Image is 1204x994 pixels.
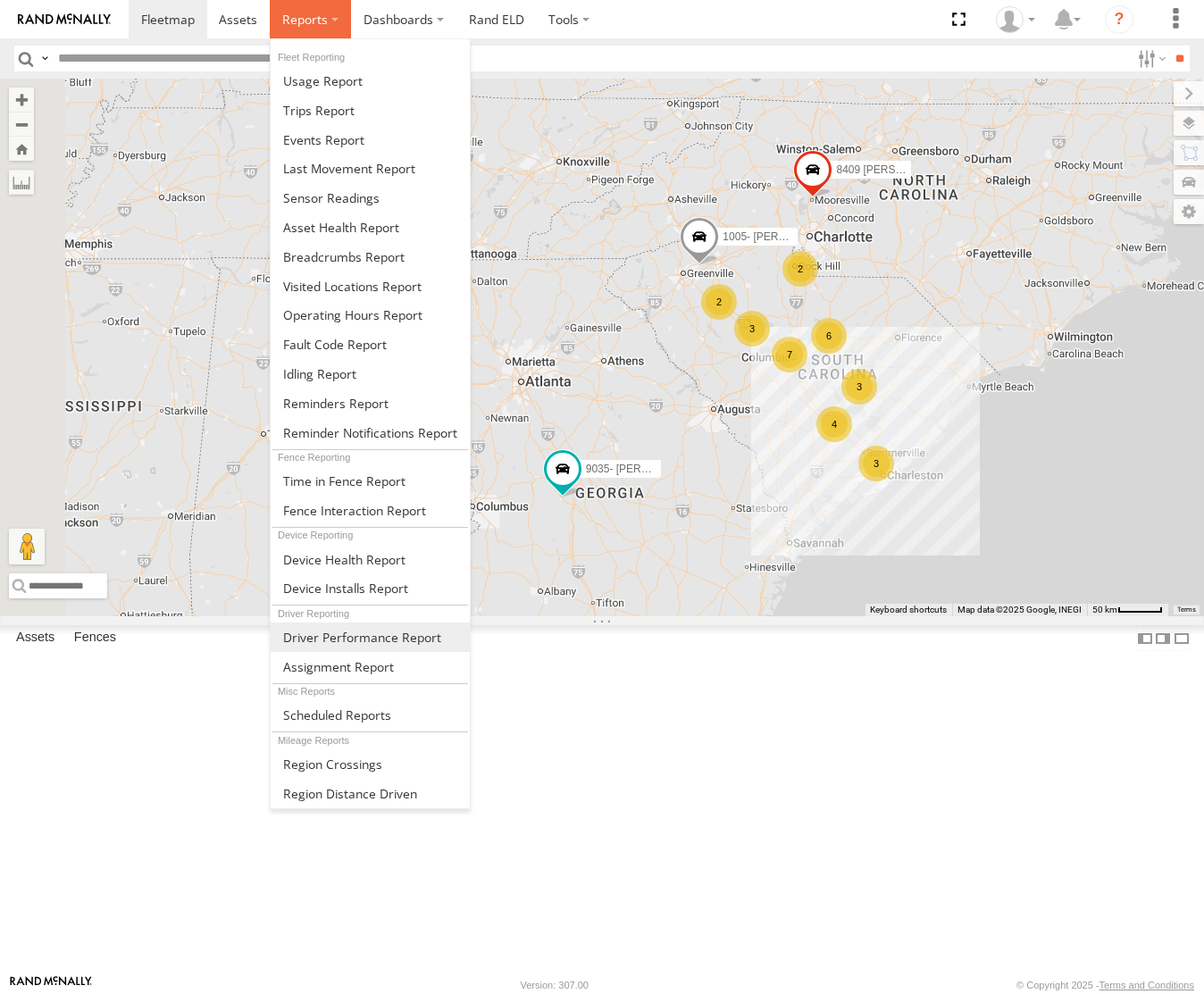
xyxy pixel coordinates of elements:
div: 2 [701,284,737,320]
span: Map data ©2025 Google, INEGI [957,605,1082,614]
div: Kera Green [990,6,1041,33]
a: Visit our Website [10,976,92,994]
label: Assets [7,626,63,651]
div: Version: 307.00 [521,980,589,990]
a: Assignment Report [271,652,470,681]
a: Idling Report [271,359,470,388]
a: Reminders Report [271,388,470,418]
img: rand-logo.svg [18,13,111,26]
label: Map Settings [1174,199,1204,224]
span: 50 km [1092,605,1117,614]
button: Keyboard shortcuts [870,604,947,616]
label: Search Filter Options [1131,46,1169,71]
label: Search Query [38,46,52,71]
span: 1005- [PERSON_NAME] [723,230,841,243]
a: Scheduled Reports [271,700,470,730]
i: ? [1105,5,1133,34]
div: 3 [734,311,770,347]
button: Drag Pegman onto the map to open Street View [9,529,45,564]
a: Device Health Report [271,545,470,574]
div: 4 [816,406,852,442]
a: Time in Fences Report [271,466,470,496]
a: Visited Locations Report [271,271,470,301]
button: Zoom in [9,88,34,112]
label: Dock Summary Table to the Left [1136,625,1154,651]
button: Zoom out [9,112,34,137]
a: Breadcrumbs Report [271,242,470,271]
div: 6 [811,318,847,354]
div: 3 [858,446,894,481]
label: Dock Summary Table to the Right [1154,625,1172,651]
a: Trips Report [271,96,470,125]
a: Region Crossings [271,749,470,779]
a: Last Movement Report [271,154,470,183]
a: Service Reminder Notifications Report [271,418,470,447]
a: Fence Interaction Report [271,496,470,525]
a: Full Events Report [271,125,470,155]
label: Measure [9,170,34,195]
div: 3 [841,369,877,405]
a: Sensor Readings [271,183,470,213]
div: © Copyright 2025 - [1016,980,1194,990]
a: Terms (opens in new tab) [1177,606,1196,613]
a: Asset Operating Hours Report [271,300,470,330]
a: Terms and Conditions [1099,980,1194,990]
label: Fences [65,626,125,651]
a: Region Distance Driven [271,779,470,808]
a: Driver Performance Report [271,622,470,652]
button: Zoom Home [9,137,34,161]
span: 8409 [PERSON_NAME] [836,163,951,176]
button: Map Scale: 50 km per 47 pixels [1087,604,1168,616]
label: Hide Summary Table [1173,625,1191,651]
a: Fault Code Report [271,330,470,359]
span: 9035- [PERSON_NAME] [586,463,705,475]
a: Device Installs Report [271,573,470,603]
div: 2 [782,251,818,287]
a: Asset Health Report [271,213,470,242]
div: 7 [772,337,807,372]
a: Usage Report [271,66,470,96]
